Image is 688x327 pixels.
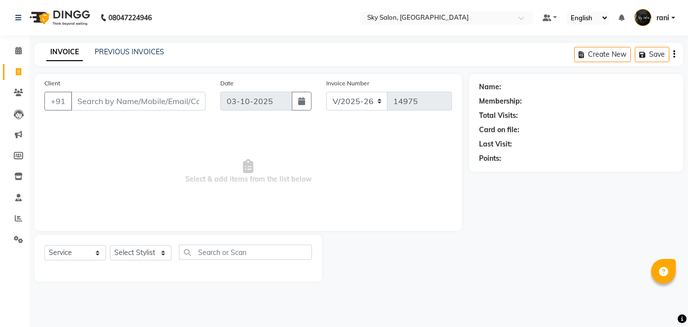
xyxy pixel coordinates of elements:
[46,43,83,61] a: INVOICE
[108,4,152,32] b: 08047224946
[635,47,669,62] button: Save
[179,245,312,260] input: Search or Scan
[220,79,234,88] label: Date
[574,47,631,62] button: Create New
[95,47,164,56] a: PREVIOUS INVOICES
[634,9,652,26] img: rani
[71,92,206,110] input: Search by Name/Mobile/Email/Code
[326,79,369,88] label: Invoice Number
[656,13,669,23] span: rani
[44,122,452,221] span: Select & add items from the list below
[479,125,519,135] div: Card on file:
[44,79,60,88] label: Client
[479,82,501,92] div: Name:
[479,153,501,164] div: Points:
[479,139,512,149] div: Last Visit:
[479,110,518,121] div: Total Visits:
[44,92,72,110] button: +91
[25,4,93,32] img: logo
[479,96,522,107] div: Membership:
